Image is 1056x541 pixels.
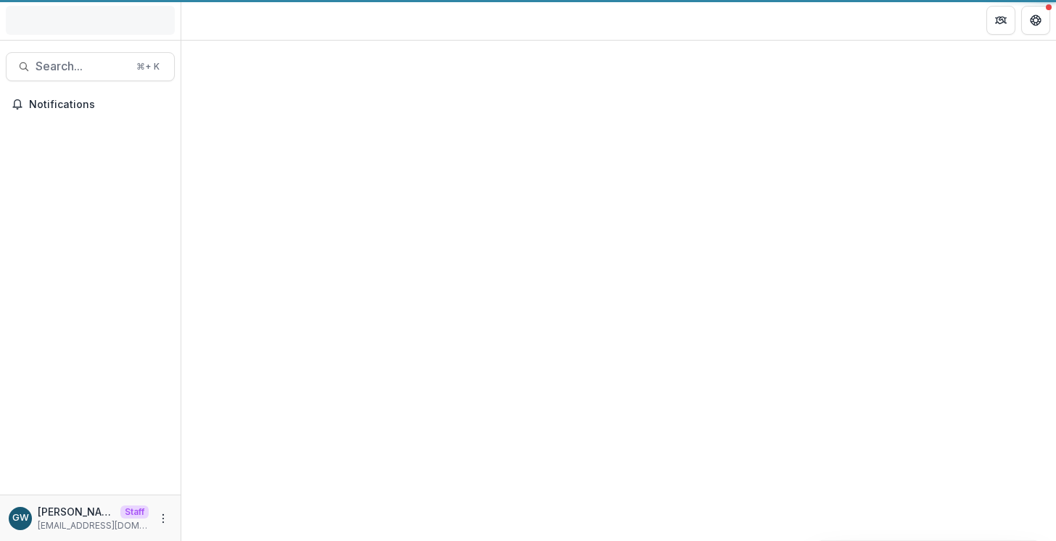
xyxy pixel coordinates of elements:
[120,505,149,519] p: Staff
[133,59,162,75] div: ⌘ + K
[38,504,115,519] p: [PERSON_NAME]
[986,6,1015,35] button: Partners
[36,59,128,73] span: Search...
[38,519,149,532] p: [EMAIL_ADDRESS][DOMAIN_NAME]
[187,9,249,30] nav: breadcrumb
[154,510,172,527] button: More
[29,99,169,111] span: Notifications
[12,513,29,523] div: Grace Willig
[1021,6,1050,35] button: Get Help
[6,52,175,81] button: Search...
[6,93,175,116] button: Notifications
